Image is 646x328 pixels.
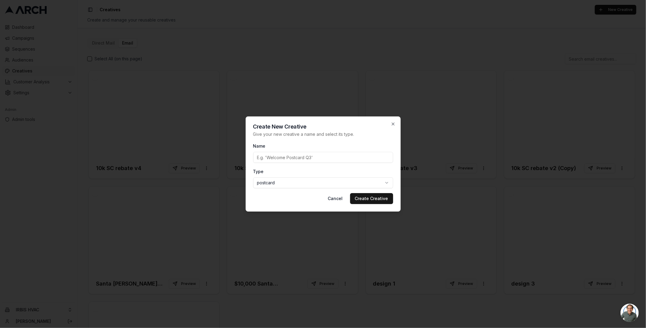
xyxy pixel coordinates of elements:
[253,152,393,163] input: E.g. 'Welcome Postcard Q3'
[350,193,393,204] button: Create Creative
[253,124,393,129] h2: Create New Creative
[253,131,393,137] p: Give your new creative a name and select its type.
[253,169,264,174] label: Type
[323,193,348,204] button: Cancel
[253,143,266,149] label: Name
